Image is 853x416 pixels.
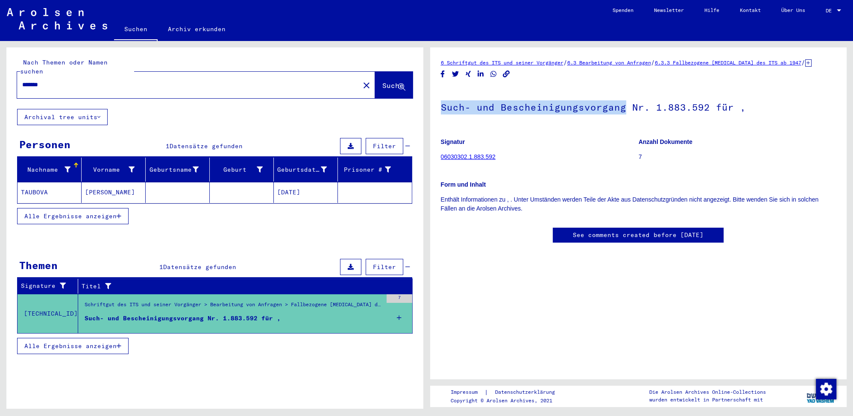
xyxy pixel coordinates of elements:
div: Geburtsname [149,163,209,176]
img: Arolsen_neg.svg [7,8,107,29]
td: [TECHNICAL_ID] [18,294,78,333]
mat-header-cell: Prisoner # [338,158,412,182]
button: Share on WhatsApp [489,69,498,79]
span: DE [826,8,835,14]
mat-cell: [DATE] [274,182,338,203]
a: 6.3.3 Fallbezogene [MEDICAL_DATA] des ITS ab 1947 [655,59,801,66]
a: See comments created before [DATE] [573,231,704,240]
mat-header-cell: Vorname [82,158,146,182]
mat-header-cell: Geburtsname [146,158,210,182]
button: Share on LinkedIn [476,69,485,79]
a: Datenschutzerklärung [488,388,565,397]
img: Zustimmung ändern [816,379,836,399]
mat-icon: close [361,80,372,91]
button: Share on Facebook [438,69,447,79]
button: Alle Ergebnisse anzeigen [17,208,129,224]
span: / [801,59,805,66]
a: Suchen [114,19,158,41]
mat-label: Nach Themen oder Namen suchen [20,59,108,75]
button: Suche [375,72,413,98]
div: 7 [387,294,412,303]
div: Such- und Bescheinigungsvorgang Nr. 1.883.592 für , [85,314,281,323]
button: Clear [358,76,375,94]
span: 1 [159,263,163,271]
button: Copy link [502,69,511,79]
div: Signature [21,279,80,293]
div: Geburt‏ [213,163,273,176]
button: Filter [366,259,403,275]
a: 6 Schriftgut des ITS und seiner Vorgänger [441,59,563,66]
div: Geburtsname [149,165,199,174]
span: Filter [373,263,396,271]
p: Copyright © Arolsen Archives, 2021 [451,397,565,404]
mat-cell: [PERSON_NAME] [82,182,146,203]
a: Impressum [451,388,484,397]
div: Signature [21,281,71,290]
div: Geburtsdatum [277,165,327,174]
div: Titel [82,282,396,291]
p: 7 [639,152,836,161]
div: Prisoner # [341,163,402,176]
h1: Such- und Bescheinigungsvorgang Nr. 1.883.592 für , [441,88,836,125]
mat-header-cell: Geburtsdatum [274,158,338,182]
span: / [563,59,567,66]
div: Titel [82,279,404,293]
span: Suche [382,81,404,90]
div: Geburtsdatum [277,163,337,176]
div: Nachname [21,165,70,174]
a: 06030302.1.883.592 [441,153,495,160]
div: Vorname [85,163,145,176]
a: Archiv erkunden [158,19,236,39]
a: 6.3 Bearbeitung von Anfragen [567,59,651,66]
button: Archival tree units [17,109,108,125]
b: Anzahl Dokumente [639,138,692,145]
mat-header-cell: Geburt‏ [210,158,274,182]
div: Zustimmung ändern [815,378,836,399]
b: Signatur [441,138,465,145]
div: Prisoner # [341,165,391,174]
span: / [651,59,655,66]
span: Datensätze gefunden [163,263,236,271]
span: 1 [166,142,170,150]
p: Die Arolsen Archives Online-Collections [649,388,766,396]
img: yv_logo.png [805,385,837,407]
mat-header-cell: Nachname [18,158,82,182]
div: Nachname [21,163,81,176]
button: Share on Twitter [451,69,460,79]
b: Form und Inhalt [441,181,486,188]
p: wurden entwickelt in Partnerschaft mit [649,396,766,404]
button: Share on Xing [464,69,473,79]
span: Alle Ergebnisse anzeigen [24,212,117,220]
div: Geburt‏ [213,165,263,174]
div: Themen [19,258,58,273]
div: Schriftgut des ITS und seiner Vorgänger > Bearbeitung von Anfragen > Fallbezogene [MEDICAL_DATA] ... [85,301,382,313]
button: Filter [366,138,403,154]
span: Datensätze gefunden [170,142,243,150]
span: Filter [373,142,396,150]
button: Alle Ergebnisse anzeigen [17,338,129,354]
p: Enthält Informationen zu , . Unter Umständen werden Teile der Akte aus Datenschutzgründen nicht a... [441,195,836,213]
div: Personen [19,137,70,152]
mat-cell: TAUBOVA [18,182,82,203]
div: | [451,388,565,397]
span: Alle Ergebnisse anzeigen [24,342,117,350]
div: Vorname [85,165,135,174]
